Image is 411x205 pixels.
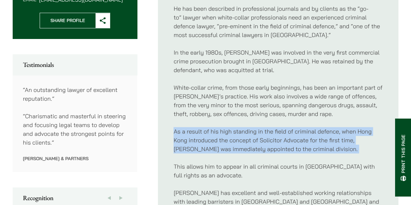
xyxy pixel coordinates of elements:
[40,13,110,28] button: Share Profile
[23,85,127,103] p: “An outstanding lawyer of excellent reputation.”
[23,61,127,69] h2: Testimonials
[173,4,383,39] p: He has been described in professional journals and by clients as the “go-to” lawyer when white-co...
[23,194,127,202] h2: Recognition
[23,156,127,161] p: [PERSON_NAME] & Partners
[173,48,383,74] p: In the early 1980s, [PERSON_NAME] was involved in the very first commercial crime prosecution bro...
[40,13,96,28] span: Share Profile
[173,162,383,180] p: This allows him to appear in all criminal courts in [GEOGRAPHIC_DATA] with full rights as an advo...
[173,127,383,153] p: As a result of his high standing in the field of criminal defence, when Hong Kong introduced the ...
[23,112,127,147] p: “Charismatic and masterful in steering and focusing legal teams to develop and advocate the stron...
[173,83,383,118] p: White-collar crime, from those early beginnings, has been an important part of [PERSON_NAME]’s pr...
